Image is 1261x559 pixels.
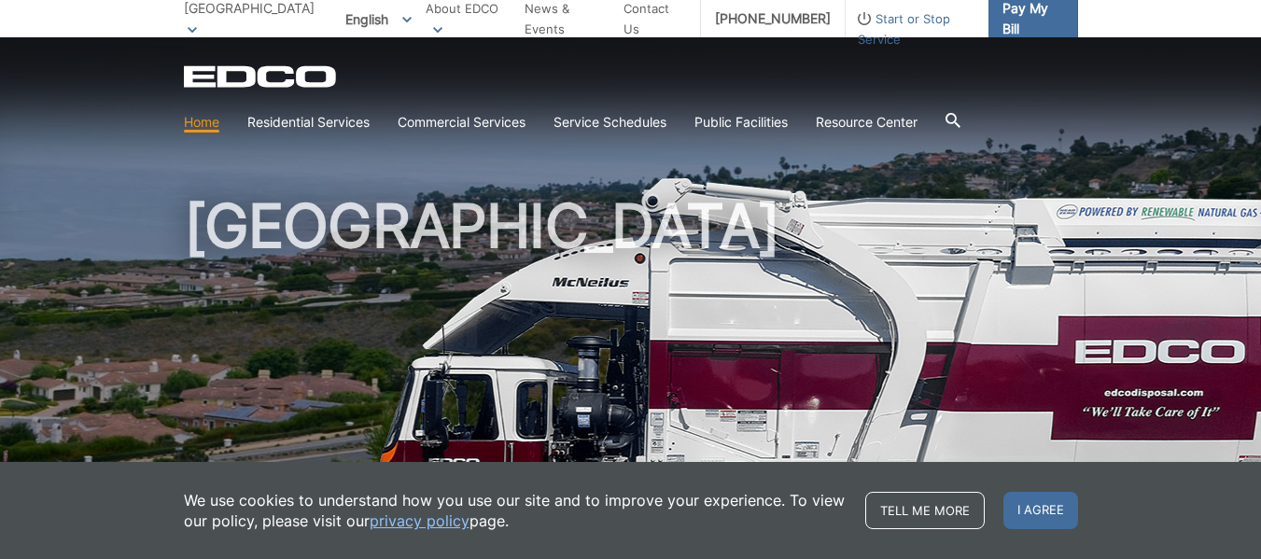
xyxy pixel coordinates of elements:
[398,112,525,133] a: Commercial Services
[694,112,788,133] a: Public Facilities
[553,112,666,133] a: Service Schedules
[184,112,219,133] a: Home
[865,492,985,529] a: Tell me more
[370,510,469,531] a: privacy policy
[184,490,847,531] p: We use cookies to understand how you use our site and to improve your experience. To view our pol...
[184,65,339,88] a: EDCD logo. Return to the homepage.
[1003,492,1078,529] span: I agree
[331,4,426,35] span: English
[247,112,370,133] a: Residential Services
[816,112,918,133] a: Resource Center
